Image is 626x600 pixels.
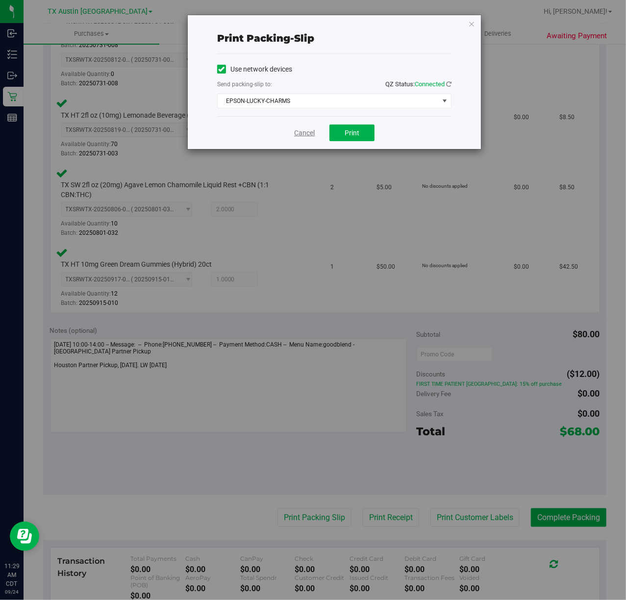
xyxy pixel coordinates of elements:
[385,80,451,88] span: QZ Status:
[345,129,359,137] span: Print
[415,80,445,88] span: Connected
[218,94,439,108] span: EPSON-LUCKY-CHARMS
[329,125,375,141] button: Print
[217,80,272,89] label: Send packing-slip to:
[439,94,451,108] span: select
[294,128,315,138] a: Cancel
[217,64,292,75] label: Use network devices
[217,32,314,44] span: Print packing-slip
[10,522,39,551] iframe: Resource center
